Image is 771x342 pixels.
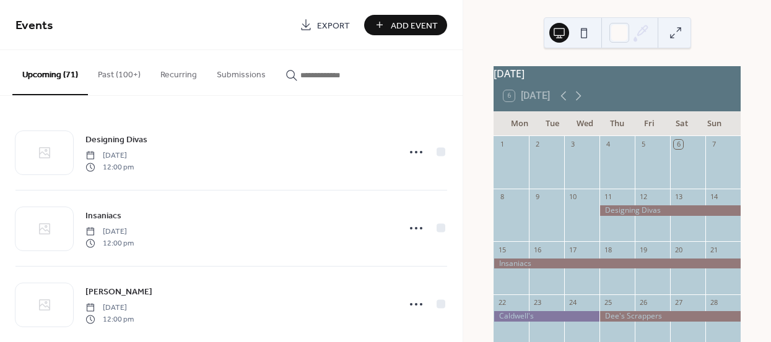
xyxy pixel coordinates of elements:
[638,245,648,254] div: 19
[709,192,718,202] div: 14
[317,19,350,32] span: Export
[85,132,147,147] a: Designing Divas
[85,314,134,325] span: 12:00 pm
[638,140,648,149] div: 5
[674,192,683,202] div: 13
[603,298,612,307] div: 25
[674,140,683,149] div: 6
[391,19,438,32] span: Add Event
[533,140,542,149] div: 2
[497,245,507,254] div: 15
[533,298,542,307] div: 23
[497,298,507,307] div: 22
[497,192,507,202] div: 8
[290,15,359,35] a: Export
[599,311,741,322] div: Dee's Scrappers
[599,205,741,216] div: Designing Divas
[85,284,152,299] a: [PERSON_NAME]
[85,208,121,223] a: Insaniacs
[638,192,648,202] div: 12
[568,298,577,307] div: 24
[601,111,633,136] div: Thu
[533,192,542,202] div: 9
[497,140,507,149] div: 1
[494,311,599,322] div: Caldwell's
[150,50,207,94] button: Recurring
[85,237,134,249] span: 12:00 pm
[568,192,577,202] div: 10
[568,245,577,254] div: 17
[494,66,741,81] div: [DATE]
[709,298,718,307] div: 28
[503,111,536,136] div: Mon
[666,111,698,136] div: Sat
[699,111,731,136] div: Sun
[88,50,150,94] button: Past (100+)
[536,111,568,136] div: Tue
[709,140,718,149] div: 7
[568,140,577,149] div: 3
[603,245,612,254] div: 18
[638,298,648,307] div: 26
[85,210,121,223] span: Insaniacs
[533,245,542,254] div: 16
[85,134,147,147] span: Designing Divas
[85,226,134,237] span: [DATE]
[674,298,683,307] div: 27
[674,245,683,254] div: 20
[85,302,134,314] span: [DATE]
[494,259,741,269] div: Insaniacs
[85,161,134,173] span: 12:00 pm
[603,192,612,202] div: 11
[709,245,718,254] div: 21
[85,286,152,299] span: [PERSON_NAME]
[15,14,53,38] span: Events
[603,140,612,149] div: 4
[364,15,447,35] button: Add Event
[634,111,666,136] div: Fri
[568,111,601,136] div: Wed
[85,150,134,161] span: [DATE]
[12,50,88,95] button: Upcoming (71)
[207,50,276,94] button: Submissions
